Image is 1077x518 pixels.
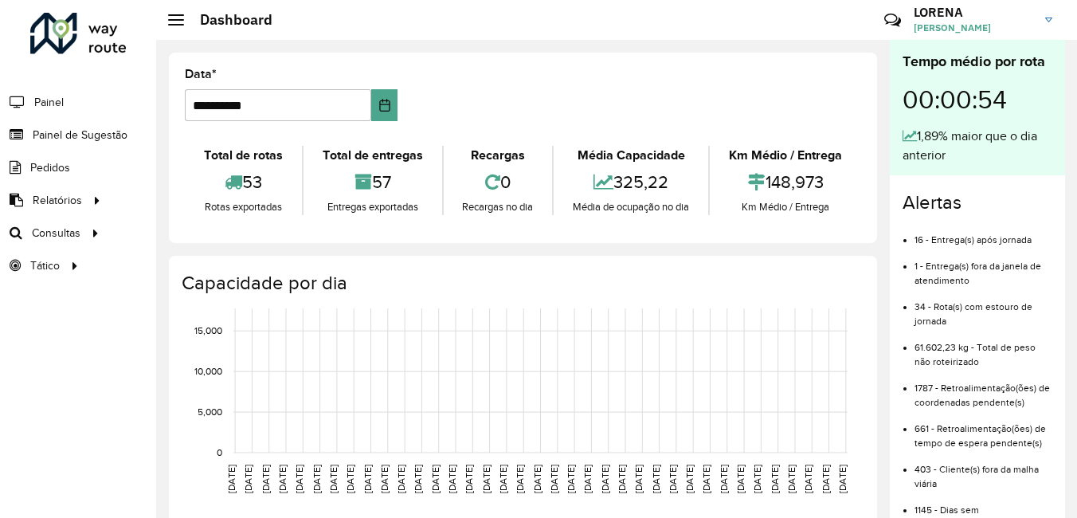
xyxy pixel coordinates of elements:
div: Entregas exportadas [307,199,438,215]
text: [DATE] [684,465,695,493]
text: [DATE] [396,465,406,493]
div: Total de entregas [307,146,438,165]
button: Choose Date [371,89,398,121]
text: [DATE] [735,465,746,493]
label: Data [185,65,217,84]
span: Consultas [32,225,80,241]
h2: Dashboard [184,11,272,29]
li: 1787 - Retroalimentação(ões) de coordenadas pendente(s) [914,369,1052,410]
li: 34 - Rota(s) com estouro de jornada [914,288,1052,328]
text: [DATE] [651,465,661,493]
text: [DATE] [515,465,525,493]
text: [DATE] [803,465,813,493]
text: 5,000 [198,406,222,417]
div: Total de rotas [189,146,298,165]
a: Contato Rápido [875,3,910,37]
text: 10,000 [194,366,222,376]
text: [DATE] [226,465,237,493]
div: 325,22 [558,165,704,199]
h4: Alertas [903,191,1052,214]
span: Tático [30,257,60,274]
text: [DATE] [362,465,373,493]
text: [DATE] [566,465,576,493]
div: 0 [448,165,549,199]
div: 53 [189,165,298,199]
span: Relatórios [33,192,82,209]
div: Km Médio / Entrega [714,146,857,165]
span: Painel de Sugestão [33,127,127,143]
text: [DATE] [345,465,355,493]
div: 1,89% maior que o dia anterior [903,127,1052,165]
text: 0 [217,447,222,457]
text: [DATE] [532,465,542,493]
text: 15,000 [194,325,222,336]
div: Recargas no dia [448,199,549,215]
text: [DATE] [413,465,423,493]
text: [DATE] [668,465,678,493]
text: [DATE] [447,465,457,493]
text: [DATE] [328,465,339,493]
div: Km Médio / Entrega [714,199,857,215]
text: [DATE] [243,465,253,493]
div: Tempo médio por rota [903,51,1052,73]
text: [DATE] [770,465,780,493]
text: [DATE] [719,465,729,493]
text: [DATE] [294,465,304,493]
text: [DATE] [820,465,831,493]
li: 16 - Entrega(s) após jornada [914,221,1052,247]
text: [DATE] [752,465,762,493]
div: Média Capacidade [558,146,704,165]
text: [DATE] [430,465,441,493]
div: 00:00:54 [903,73,1052,127]
div: Rotas exportadas [189,199,298,215]
div: Média de ocupação no dia [558,199,704,215]
text: [DATE] [379,465,390,493]
div: 57 [307,165,438,199]
span: Pedidos [30,159,70,176]
li: 1 - Entrega(s) fora da janela de atendimento [914,247,1052,288]
div: Recargas [448,146,549,165]
text: [DATE] [311,465,322,493]
text: [DATE] [464,465,474,493]
span: Painel [34,94,64,111]
text: [DATE] [617,465,627,493]
text: [DATE] [786,465,797,493]
text: [DATE] [701,465,711,493]
h4: Capacidade por dia [182,272,861,295]
li: 661 - Retroalimentação(ões) de tempo de espera pendente(s) [914,410,1052,450]
li: 61.602,23 kg - Total de peso não roteirizado [914,328,1052,369]
text: [DATE] [837,465,848,493]
text: [DATE] [260,465,271,493]
div: 148,973 [714,165,857,199]
span: [PERSON_NAME] [914,21,1033,35]
li: 403 - Cliente(s) fora da malha viária [914,450,1052,491]
text: [DATE] [582,465,593,493]
text: [DATE] [633,465,644,493]
text: [DATE] [277,465,288,493]
text: [DATE] [600,465,610,493]
text: [DATE] [549,465,559,493]
text: [DATE] [498,465,508,493]
text: [DATE] [481,465,492,493]
h3: LORENA [914,5,1033,20]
